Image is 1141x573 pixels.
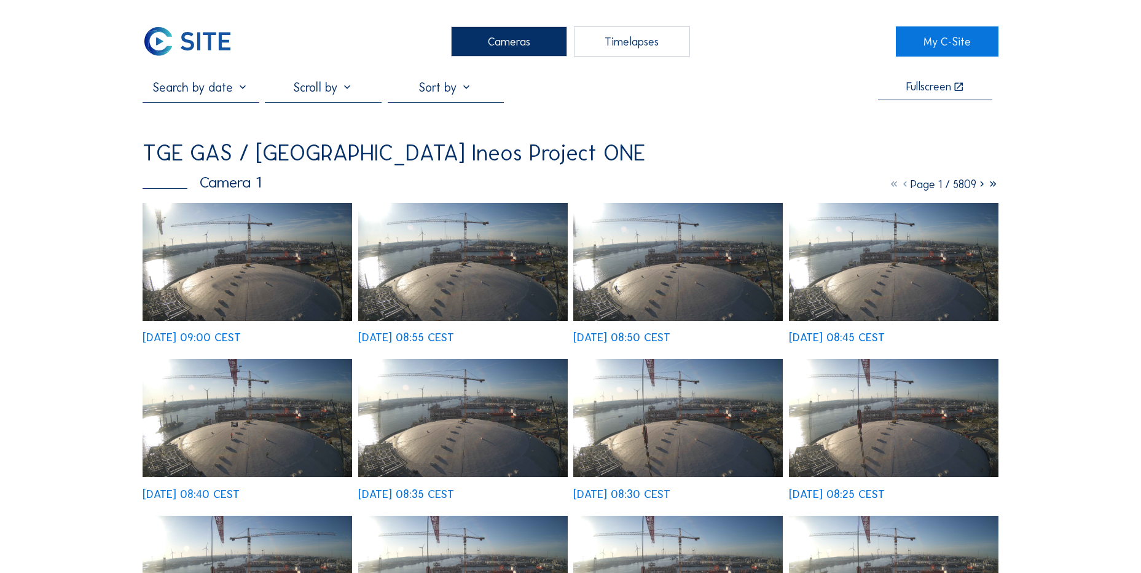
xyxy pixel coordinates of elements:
[573,332,670,343] div: [DATE] 08:50 CEST
[451,26,567,57] div: Cameras
[143,26,245,57] a: C-SITE Logo
[143,26,232,57] img: C-SITE Logo
[143,489,240,500] div: [DATE] 08:40 CEST
[143,175,261,190] div: Camera 1
[789,359,998,477] img: image_52649764
[906,81,951,93] div: Fullscreen
[358,359,568,477] img: image_52650007
[574,26,690,57] div: Timelapses
[143,359,352,477] img: image_52650169
[143,80,259,95] input: Search by date 󰅀
[911,178,976,191] span: Page 1 / 5809
[573,359,783,477] img: image_52649848
[896,26,998,57] a: My C-Site
[358,332,454,343] div: [DATE] 08:55 CEST
[143,203,352,321] img: image_52650676
[789,332,885,343] div: [DATE] 08:45 CEST
[789,203,998,321] img: image_52650232
[143,142,645,164] div: TGE GAS / [GEOGRAPHIC_DATA] Ineos Project ONE
[358,489,454,500] div: [DATE] 08:35 CEST
[573,203,783,321] img: image_52650401
[143,332,241,343] div: [DATE] 09:00 CEST
[789,489,885,500] div: [DATE] 08:25 CEST
[573,489,670,500] div: [DATE] 08:30 CEST
[358,203,568,321] img: image_52650498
